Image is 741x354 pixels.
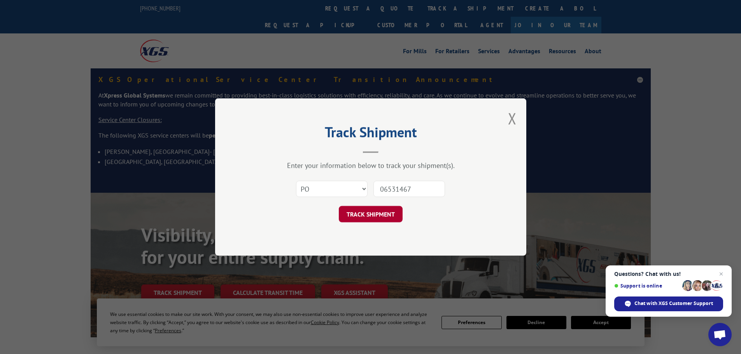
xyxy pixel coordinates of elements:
[614,271,723,277] span: Questions? Chat with us!
[254,127,487,141] h2: Track Shipment
[254,161,487,170] div: Enter your information below to track your shipment(s).
[614,283,680,289] span: Support is online
[708,323,732,346] a: Open chat
[373,181,445,197] input: Number(s)
[614,296,723,311] span: Chat with XGS Customer Support
[508,108,517,129] button: Close modal
[634,300,713,307] span: Chat with XGS Customer Support
[339,206,403,222] button: TRACK SHIPMENT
